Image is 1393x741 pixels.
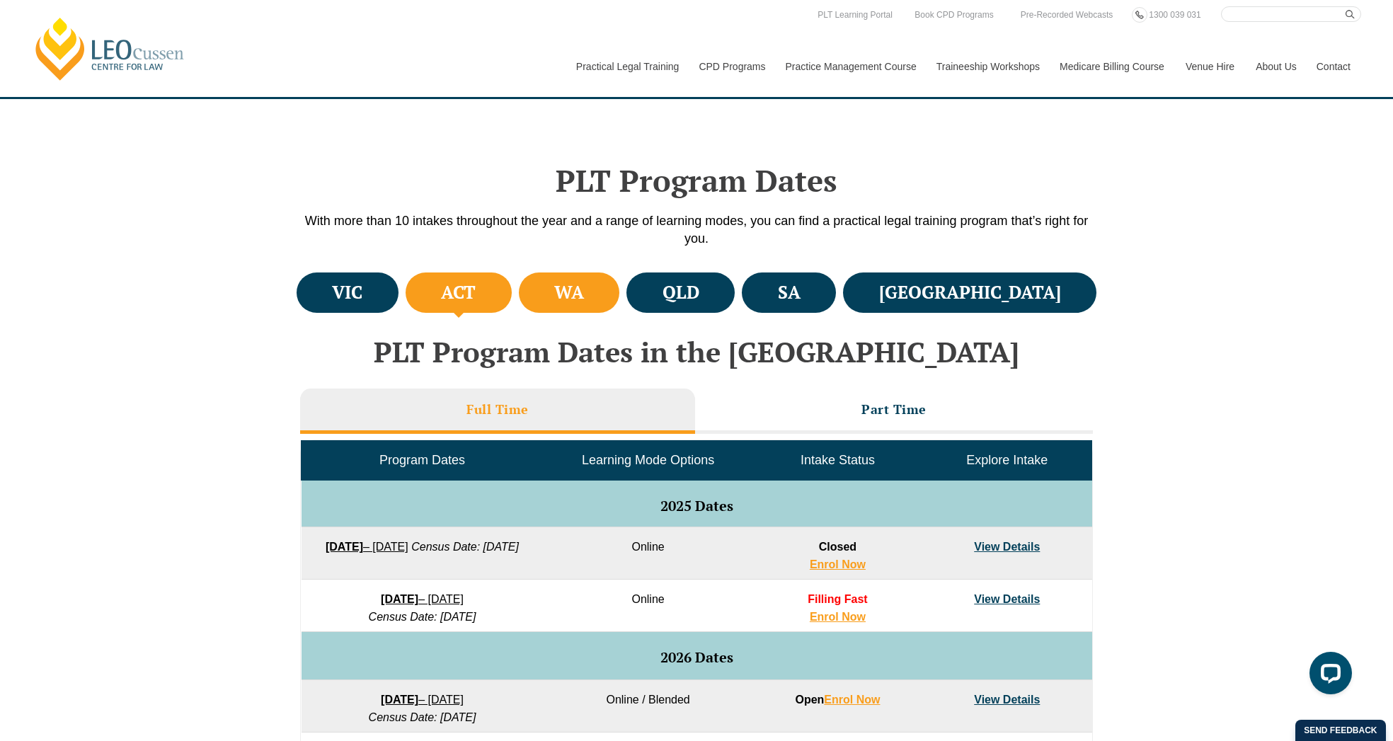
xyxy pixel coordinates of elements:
[381,593,464,605] a: [DATE]– [DATE]
[441,281,476,304] h4: ACT
[381,694,464,706] a: [DATE]– [DATE]
[326,541,408,553] a: [DATE]– [DATE]
[861,401,927,418] h3: Part Time
[293,163,1100,198] h2: PLT Program Dates
[1298,646,1358,706] iframe: LiveChat chat widget
[1145,7,1204,23] a: 1300 039 031
[966,453,1048,467] span: Explore Intake
[778,281,801,304] h4: SA
[1149,10,1200,20] span: 1300 039 031
[819,541,856,553] span: Closed
[466,401,529,418] h3: Full Time
[1049,36,1175,97] a: Medicare Billing Course
[326,541,363,553] strong: [DATE]
[543,580,752,632] td: Online
[369,711,476,723] em: Census Date: [DATE]
[381,694,418,706] strong: [DATE]
[660,496,733,515] span: 2025 Dates
[974,541,1040,553] a: View Details
[332,281,362,304] h4: VIC
[911,7,997,23] a: Book CPD Programs
[1175,36,1245,97] a: Venue Hire
[543,527,752,580] td: Online
[660,648,733,667] span: 2026 Dates
[582,453,714,467] span: Learning Mode Options
[688,36,774,97] a: CPD Programs
[974,694,1040,706] a: View Details
[1306,36,1361,97] a: Contact
[381,593,418,605] strong: [DATE]
[32,16,188,82] a: [PERSON_NAME] Centre for Law
[810,611,866,623] a: Enrol Now
[814,7,896,23] a: PLT Learning Portal
[566,36,689,97] a: Practical Legal Training
[554,281,584,304] h4: WA
[926,36,1049,97] a: Traineeship Workshops
[411,541,519,553] em: Census Date: [DATE]
[795,694,880,706] strong: Open
[369,611,476,623] em: Census Date: [DATE]
[663,281,699,304] h4: QLD
[293,212,1100,248] p: With more than 10 intakes throughout the year and a range of learning modes, you can find a pract...
[1245,36,1306,97] a: About Us
[808,593,867,605] span: Filling Fast
[543,680,752,733] td: Online / Blended
[293,336,1100,367] h2: PLT Program Dates in the [GEOGRAPHIC_DATA]
[810,558,866,570] a: Enrol Now
[879,281,1061,304] h4: [GEOGRAPHIC_DATA]
[1017,7,1117,23] a: Pre-Recorded Webcasts
[775,36,926,97] a: Practice Management Course
[974,593,1040,605] a: View Details
[824,694,880,706] a: Enrol Now
[801,453,875,467] span: Intake Status
[379,453,465,467] span: Program Dates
